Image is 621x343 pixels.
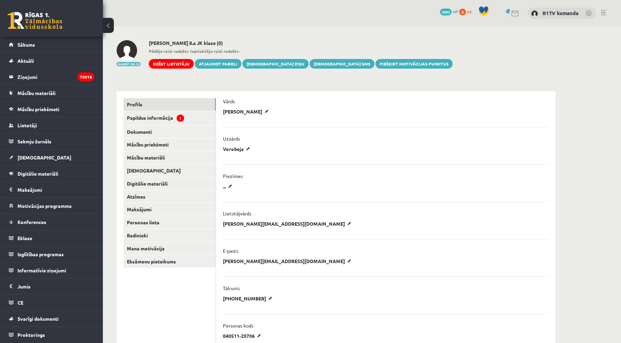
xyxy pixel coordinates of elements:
[123,111,216,125] a: Papildus informācija!
[223,210,251,216] p: Lietotājvārds
[9,85,94,101] a: Mācību materiāli
[9,182,94,198] a: Maksājumi
[123,242,216,255] a: Mana motivācija
[17,170,58,177] span: Digitālie materiāli
[149,48,453,54] span: - -
[9,69,94,85] a: Ziņojumi78016
[223,98,235,104] p: Vārds
[223,285,240,291] p: Tālrunis
[9,311,94,327] a: Svarīgi dokumenti
[467,9,471,14] span: xp
[149,48,189,54] b: Pēdējo reizi redzēts
[440,9,458,14] a: 3993 mP
[17,267,66,273] span: Informatīvie ziņojumi
[17,90,56,96] span: Mācību materiāli
[17,69,94,85] legend: Ziņojumi
[9,117,94,133] a: Lietotāji
[149,59,194,69] a: Dzēst lietotāju
[123,190,216,203] a: Atzīmes
[223,333,263,339] p: 040511-20706
[17,182,94,198] legend: Maksājumi
[17,316,59,322] span: Svarīgi dokumenti
[123,177,216,190] a: Digitālie materiāli
[223,248,238,254] p: E-pasts
[9,214,94,230] a: Konferences
[223,295,275,301] p: [PHONE_NUMBER]
[9,246,94,262] a: Izglītības programas
[117,62,141,66] button: Mainīt bildi
[223,221,354,227] p: [PERSON_NAME][EMAIL_ADDRESS][DOMAIN_NAME]
[459,9,466,15] span: 0
[123,151,216,164] a: Mācību materiāli
[310,59,374,69] a: [DEMOGRAPHIC_DATA] SMS
[223,183,235,189] p: ...
[123,126,216,138] a: Dokumenti
[9,166,94,181] a: Digitālie materiāli
[9,327,94,343] a: Proktorings
[17,42,35,48] span: Sākums
[17,106,59,112] span: Mācību priekšmeti
[17,122,37,128] span: Lietotāji
[17,219,46,225] span: Konferences
[9,230,94,246] a: Eklase
[440,9,452,15] span: 3993
[223,322,253,329] p: Personas kods
[149,40,453,46] h2: [PERSON_NAME] 8.a JK klase (0)
[9,198,94,214] a: Motivācijas programma
[17,332,45,338] span: Proktorings
[223,135,240,142] p: Uzvārds
[459,9,475,14] a: 0 xp
[17,203,72,209] span: Motivācijas programma
[123,255,216,268] a: Eksāmenu pieteikums
[123,229,216,242] a: Radinieki
[223,173,243,179] p: Piezīmes
[9,279,94,294] a: Jumis
[190,48,239,54] b: Iepriekšējo reizi redzēts
[17,299,23,306] span: CE
[9,53,94,69] a: Aktuāli
[223,108,271,115] p: [PERSON_NAME]
[123,138,216,151] a: Mācību priekšmeti
[17,283,31,289] span: Jumis
[542,10,578,16] a: R1TV komanda
[123,164,216,177] a: [DEMOGRAPHIC_DATA]
[223,146,252,152] p: Vorobeja
[17,58,34,64] span: Aktuāli
[375,59,453,69] a: Piešķirt motivācijas punktus
[17,235,32,241] span: Eklase
[17,251,64,257] span: Izglītības programas
[8,12,62,29] a: Rīgas 1. Tālmācības vidusskola
[531,10,538,17] img: R1TV komanda
[123,216,216,229] a: Personas lieta
[9,295,94,310] a: CE
[223,258,354,264] p: [PERSON_NAME][EMAIL_ADDRESS][DOMAIN_NAME]
[453,9,458,14] span: mP
[9,262,94,278] a: Informatīvie ziņojumi
[117,40,137,61] img: Marija Vorobeja
[9,101,94,117] a: Mācību priekšmeti
[177,115,184,122] span: !
[242,59,309,69] a: [DEMOGRAPHIC_DATA] ziņu
[195,59,241,69] a: Atjaunot paroli
[77,72,94,82] i: 78016
[123,98,216,111] a: Profils
[9,37,94,52] a: Sākums
[123,203,216,216] a: Maksājumi
[9,150,94,165] a: [DEMOGRAPHIC_DATA]
[17,138,51,144] span: Sekmju žurnāls
[17,154,71,161] span: [DEMOGRAPHIC_DATA]
[9,133,94,149] a: Sekmju žurnāls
